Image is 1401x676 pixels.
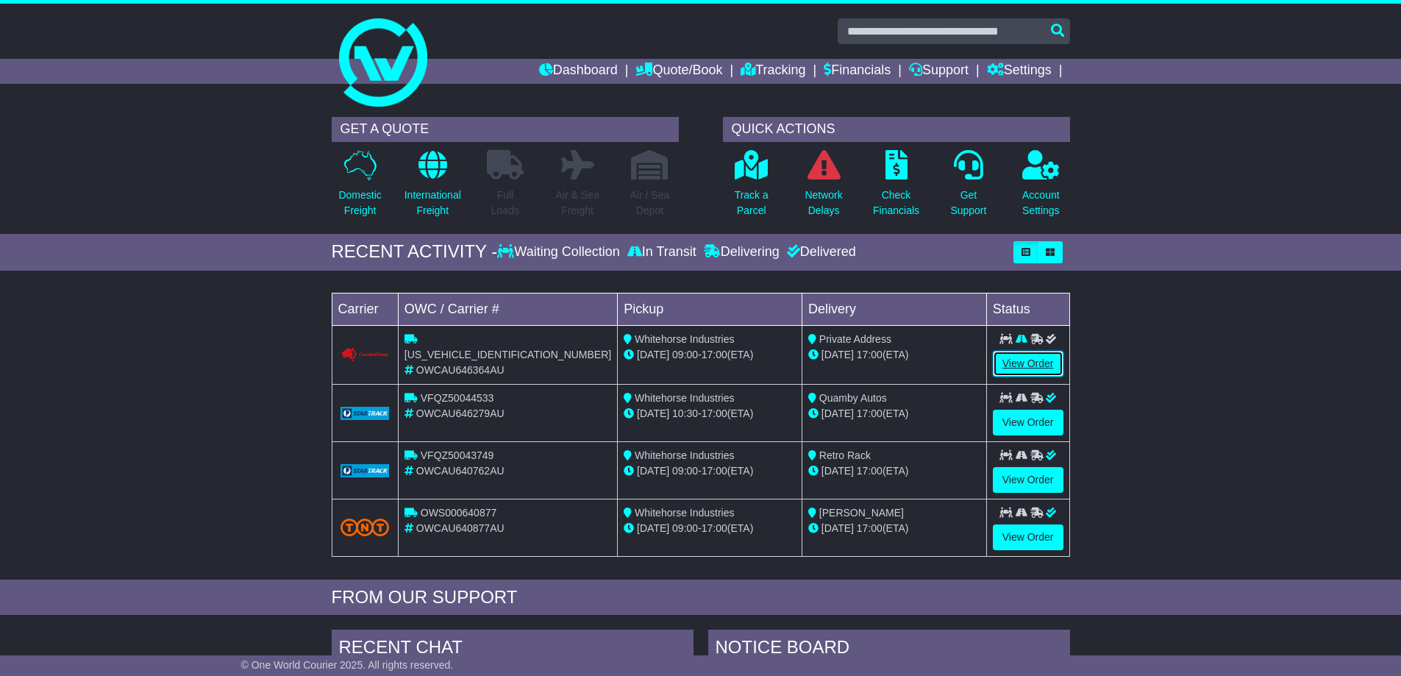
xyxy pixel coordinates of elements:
[735,188,769,218] p: Track a Parcel
[637,349,669,360] span: [DATE]
[635,59,722,84] a: Quote/Book
[421,392,494,404] span: VFQZ50044533
[398,293,617,325] td: OWC / Carrier #
[630,188,670,218] p: Air / Sea Depot
[404,149,462,227] a: InternationalFreight
[341,407,389,420] img: GetCarrierServiceLogo
[618,293,802,325] td: Pickup
[723,117,1070,142] div: QUICK ACTIONS
[338,149,382,227] a: DomesticFreight
[338,188,381,218] p: Domestic Freight
[857,349,883,360] span: 17:00
[986,293,1069,325] td: Status
[635,333,734,345] span: Whitehorse Industries
[497,244,623,260] div: Waiting Collection
[404,349,611,360] span: [US_VEHICLE_IDENTIFICATION_NUMBER]
[804,149,843,227] a: NetworkDelays
[808,463,980,479] div: (ETA)
[341,347,389,363] img: Couriers_Please.png
[672,349,698,360] span: 09:00
[672,408,698,419] span: 10:30
[702,465,727,477] span: 17:00
[421,507,497,519] span: OWS000640877
[635,449,734,461] span: Whitehorse Industries
[341,519,389,536] img: TNT_Domestic.png
[332,293,398,325] td: Carrier
[708,630,1070,669] div: NOTICE BOARD
[1022,149,1060,227] a: AccountSettings
[993,410,1063,435] a: View Order
[741,59,805,84] a: Tracking
[819,507,904,519] span: [PERSON_NAME]
[700,244,783,260] div: Delivering
[416,364,505,376] span: OWCAU646364AU
[672,522,698,534] span: 09:00
[993,467,1063,493] a: View Order
[872,149,920,227] a: CheckFinancials
[857,465,883,477] span: 17:00
[241,659,454,671] span: © One World Courier 2025. All rights reserved.
[635,392,734,404] span: Whitehorse Industries
[1022,188,1060,218] p: Account Settings
[702,349,727,360] span: 17:00
[421,449,494,461] span: VFQZ50043749
[805,188,842,218] p: Network Delays
[637,408,669,419] span: [DATE]
[949,149,987,227] a: GetSupport
[416,465,505,477] span: OWCAU640762AU
[857,522,883,534] span: 17:00
[332,630,694,669] div: RECENT CHAT
[821,408,854,419] span: [DATE]
[821,349,854,360] span: [DATE]
[808,406,980,421] div: (ETA)
[416,522,505,534] span: OWCAU640877AU
[624,406,796,421] div: - (ETA)
[332,587,1070,608] div: FROM OUR SUPPORT
[624,521,796,536] div: - (ETA)
[783,244,856,260] div: Delivered
[734,149,769,227] a: Track aParcel
[993,351,1063,377] a: View Order
[873,188,919,218] p: Check Financials
[987,59,1052,84] a: Settings
[635,507,734,519] span: Whitehorse Industries
[808,521,980,536] div: (ETA)
[819,392,887,404] span: Quamby Autos
[416,408,505,419] span: OWCAU646279AU
[702,522,727,534] span: 17:00
[404,188,461,218] p: International Freight
[802,293,986,325] td: Delivery
[702,408,727,419] span: 17:00
[637,522,669,534] span: [DATE]
[332,117,679,142] div: GET A QUOTE
[808,347,980,363] div: (ETA)
[487,188,524,218] p: Full Loads
[824,59,891,84] a: Financials
[819,449,871,461] span: Retro Rack
[821,522,854,534] span: [DATE]
[556,188,599,218] p: Air & Sea Freight
[624,244,700,260] div: In Transit
[821,465,854,477] span: [DATE]
[637,465,669,477] span: [DATE]
[624,463,796,479] div: - (ETA)
[672,465,698,477] span: 09:00
[332,241,498,263] div: RECENT ACTIVITY -
[857,408,883,419] span: 17:00
[341,464,389,477] img: GetCarrierServiceLogo
[624,347,796,363] div: - (ETA)
[909,59,969,84] a: Support
[950,188,986,218] p: Get Support
[819,333,891,345] span: Private Address
[539,59,618,84] a: Dashboard
[993,524,1063,550] a: View Order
